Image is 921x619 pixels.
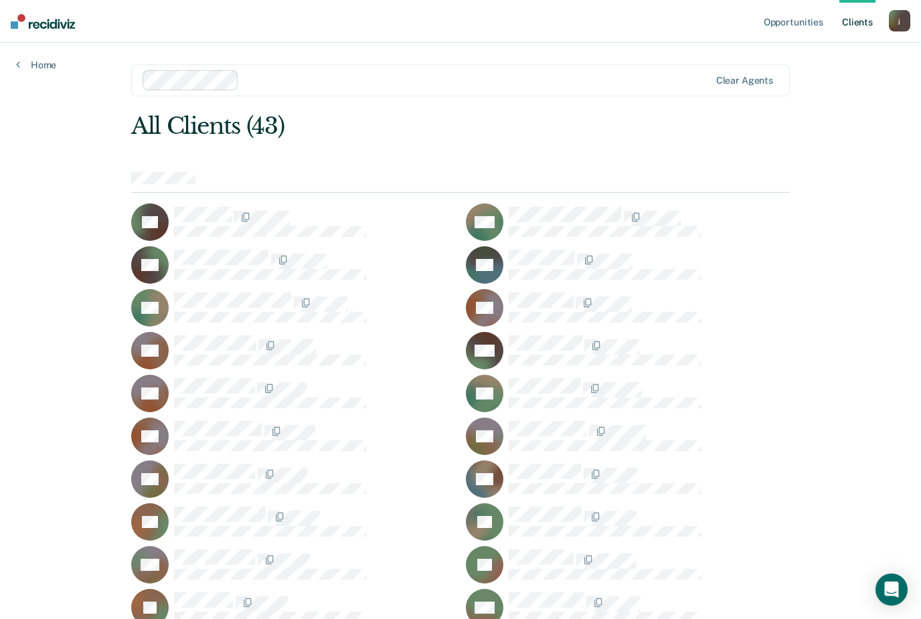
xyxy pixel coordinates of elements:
[716,75,773,86] div: Clear agents
[875,573,908,606] div: Open Intercom Messenger
[16,59,56,71] a: Home
[889,10,910,31] button: j
[131,112,658,140] div: All Clients (43)
[11,14,75,29] img: Recidiviz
